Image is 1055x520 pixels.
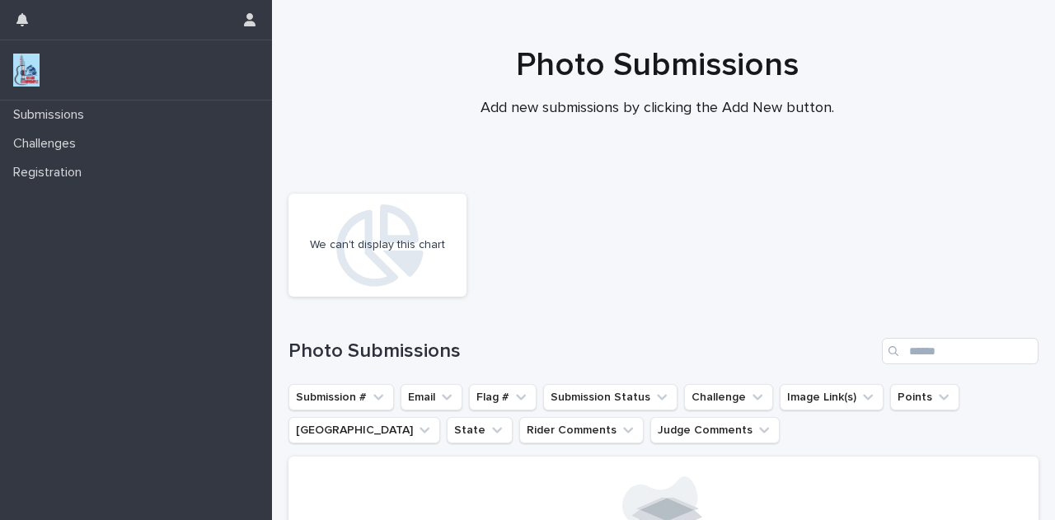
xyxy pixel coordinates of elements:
[288,340,875,363] h1: Photo Submissions
[882,338,1039,364] input: Search
[780,384,884,410] button: Image Link(s)
[7,165,95,180] p: Registration
[684,384,773,410] button: Challenge
[890,384,959,410] button: Points
[543,384,678,410] button: Submission Status
[288,45,1026,85] h1: Photo Submissions
[310,238,445,252] div: We can't display this chart
[13,54,40,87] img: jxsLJbdS1eYBI7rVAS4p
[288,417,440,443] button: Closest City
[650,417,780,443] button: Judge Comments
[401,384,462,410] button: Email
[469,384,537,410] button: Flag #
[7,107,97,123] p: Submissions
[7,136,89,152] p: Challenges
[519,417,644,443] button: Rider Comments
[447,417,513,443] button: State
[327,100,987,118] p: Add new submissions by clicking the Add New button.
[288,384,394,410] button: Submission #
